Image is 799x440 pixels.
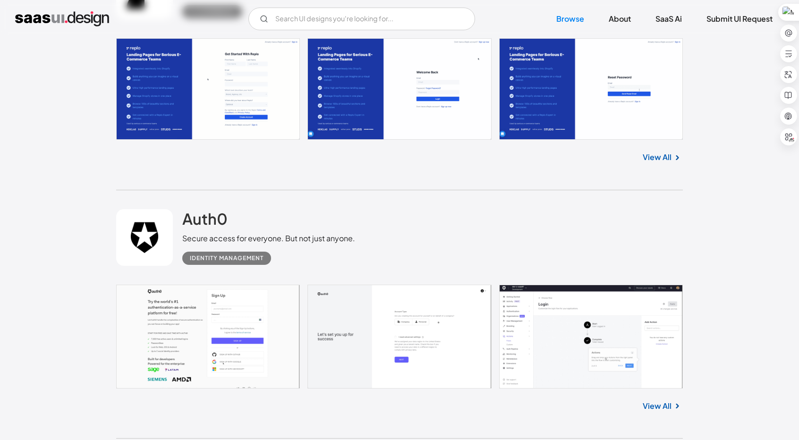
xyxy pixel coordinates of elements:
a: SaaS Ai [644,8,693,29]
a: Submit UI Request [695,8,784,29]
a: About [597,8,642,29]
a: Browse [545,8,595,29]
input: Search UI designs you're looking for... [248,8,475,30]
form: Email Form [248,8,475,30]
div: Secure access for everyone. But not just anyone. [182,233,355,244]
a: View All [643,400,671,412]
div: Identity Management [190,253,263,264]
a: View All [643,152,671,163]
a: Auth0 [182,209,228,233]
h2: Auth0 [182,209,228,228]
a: home [15,11,109,26]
